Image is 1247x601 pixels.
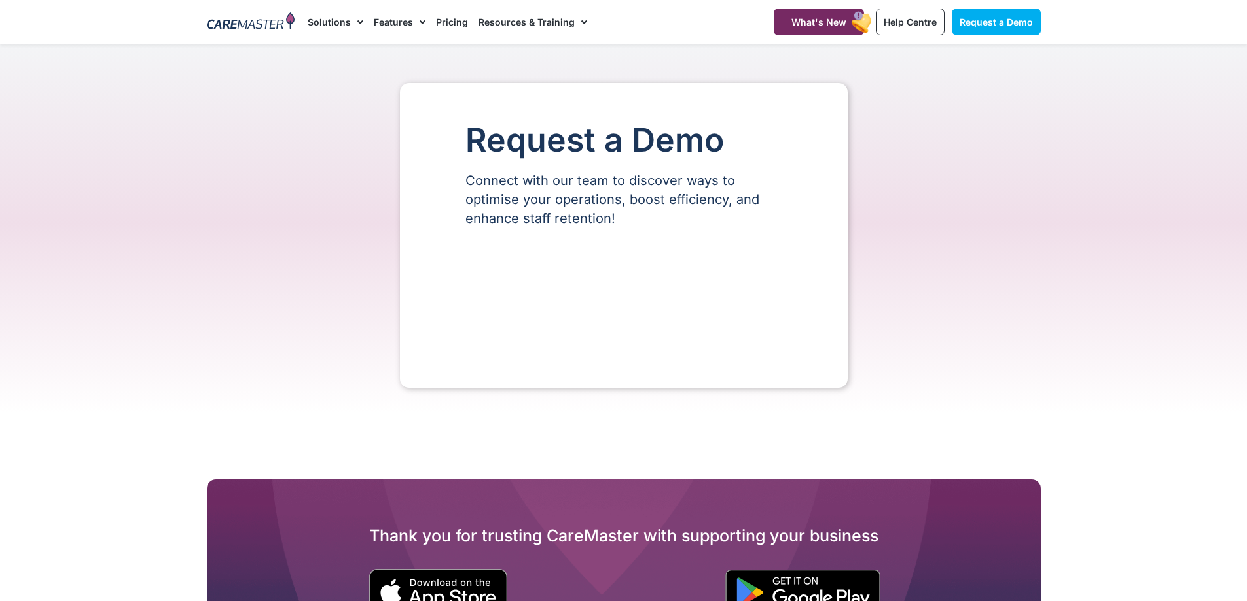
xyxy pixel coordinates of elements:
[884,16,937,27] span: Help Centre
[465,250,782,349] iframe: Form 0
[876,9,945,35] a: Help Centre
[960,16,1033,27] span: Request a Demo
[952,9,1041,35] a: Request a Demo
[207,12,295,32] img: CareMaster Logo
[465,171,782,228] p: Connect with our team to discover ways to optimise your operations, boost efficiency, and enhance...
[791,16,846,27] span: What's New
[465,122,782,158] h1: Request a Demo
[774,9,864,35] a: What's New
[207,525,1041,546] h2: Thank you for trusting CareMaster with supporting your business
